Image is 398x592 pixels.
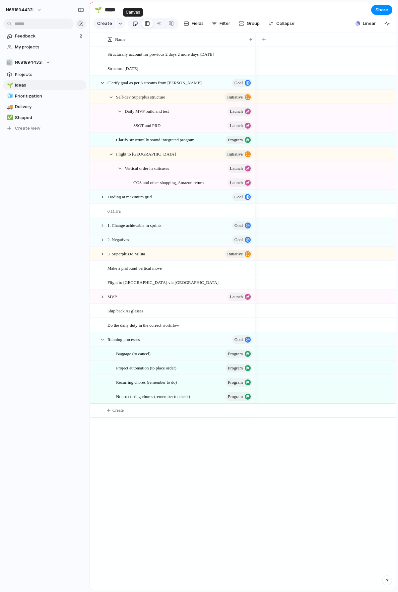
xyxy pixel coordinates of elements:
span: launch [230,292,243,301]
span: MVP [107,293,117,300]
span: Daily MVP build and test [125,107,169,115]
span: program [228,349,243,359]
span: goal [234,235,243,244]
span: Flight to [GEOGRAPHIC_DATA] via [GEOGRAPHIC_DATA] [107,278,219,286]
span: Fields [192,20,204,27]
span: SSOT and PRD [133,121,161,129]
span: Create [112,407,124,414]
span: initiative [227,150,243,159]
span: Recurring chores (remember to do) [116,378,177,386]
span: Name [115,36,125,43]
button: Create [93,18,115,29]
button: program [226,378,252,387]
span: Self-dev Superplus structure [116,93,165,100]
span: 1. Change achievable in sprints [107,221,162,229]
span: Ideas [15,82,84,89]
button: goal [232,335,252,344]
span: 3. Superplus to Milita [107,250,145,257]
span: Flight to [GEOGRAPHIC_DATA] [116,150,176,158]
span: Share [375,7,388,13]
button: initiative [225,150,252,159]
div: ✅ [7,114,12,121]
button: 🌱 [93,5,103,15]
span: Linear [363,20,376,27]
a: 🚚Delivery [3,102,86,112]
span: Delivery [15,103,84,110]
span: Collapse [276,20,295,27]
span: Ship back AI glasses [107,307,143,314]
button: Collapse [266,18,297,29]
span: Clarify structurally sound integrated program [116,136,194,143]
a: 🧊Prioritization [3,91,86,101]
span: Do the daily duty in the correct workflow [107,321,179,329]
span: 0.11Tra [107,207,121,215]
div: 🚚 [7,103,12,111]
div: 🌱 [95,5,102,14]
span: Group [247,20,260,27]
button: goal [232,193,252,201]
span: Projects [15,71,84,78]
button: 🏢N681894433l [3,57,86,67]
span: My projects [15,44,84,50]
span: Filter [220,20,230,27]
span: Non-recurring chores (remember to check) [116,392,190,400]
span: Running processes [107,335,140,343]
button: initiative [225,93,252,101]
button: n681894433l [3,5,45,15]
span: Shipped [15,114,84,121]
span: program [228,392,243,401]
button: ✅ [6,114,13,121]
span: n681894433l [6,7,33,13]
span: initiative [227,249,243,259]
button: goal [232,221,252,230]
button: launch [228,293,252,301]
button: Create view [3,123,86,133]
span: Structure [DATE] [107,64,138,72]
button: Filter [209,18,233,29]
span: Trading at maximum grid [107,193,152,200]
a: Feedback2 [3,31,86,41]
span: launch [230,121,243,130]
button: launch [228,164,252,173]
button: 🚚 [6,103,13,110]
a: My projects [3,42,86,52]
span: Vertical order in suitcases [125,164,169,172]
span: Make a profound vertical move [107,264,162,272]
button: goal [232,79,252,87]
span: Feedback [15,33,78,39]
button: initiative [225,250,252,258]
a: ✅Shipped [3,113,86,123]
span: initiative [227,93,243,102]
span: COS and other shopping, Amazon return [133,178,204,186]
div: Canvas [123,8,143,17]
button: launch [228,178,252,187]
span: Project automation (to place order) [116,364,176,371]
div: 🌱 [7,82,12,89]
span: Baggage (to cancel) [116,350,151,357]
span: program [228,378,243,387]
button: Linear [353,19,378,29]
a: 🌱Ideas [3,80,86,90]
span: Clarify goal as per 3 streams from [PERSON_NAME] [107,79,202,86]
div: 🏢 [6,59,13,66]
span: N681894433l [15,59,42,66]
button: launch [228,107,252,116]
span: 2 [80,33,84,39]
button: goal [232,235,252,244]
button: program [226,136,252,144]
span: program [228,363,243,373]
span: goal [234,335,243,344]
button: program [226,350,252,358]
button: Group [235,18,263,29]
span: goal [234,78,243,88]
div: 🧊 [7,92,12,100]
span: Prioritization [15,93,84,99]
button: 🌱 [6,82,13,89]
button: Share [371,5,392,15]
span: Structurally account for previous 2 days 2 more days [DATE] [107,50,214,58]
span: Create view [15,125,40,132]
button: Fields [181,18,206,29]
